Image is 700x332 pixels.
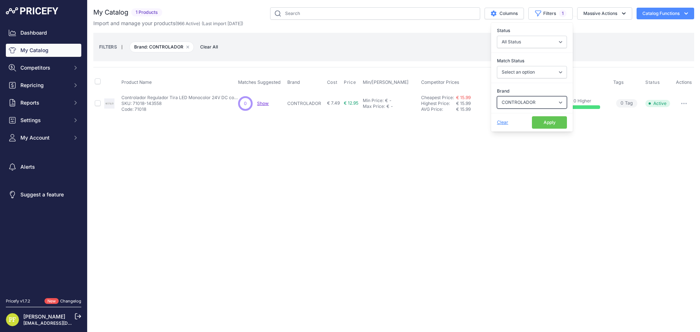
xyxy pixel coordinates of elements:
span: Min/[PERSON_NAME] [363,79,409,85]
a: Dashboard [6,26,81,39]
span: Brand [287,79,300,85]
button: Apply [532,116,567,129]
span: Matches Suggested [238,79,281,85]
a: 966 Active [177,21,199,26]
span: Competitors [20,64,68,71]
label: Brand [497,87,567,95]
div: Pricefy v1.7.2 [6,298,30,304]
div: Min Price: [363,98,384,103]
button: Filters1 [528,7,573,20]
nav: Sidebar [6,26,81,289]
small: | [117,45,127,49]
div: - [389,103,393,109]
button: Catalog Functions [637,8,694,19]
div: - [388,98,392,103]
button: My Account [6,131,81,144]
span: € 15.99 [456,101,471,106]
label: Match Status [497,57,567,65]
button: Settings [6,114,81,127]
span: Repricing [20,82,68,89]
span: Status [645,79,660,85]
label: Status [497,27,567,34]
p: CONTROLADOR [287,101,324,106]
a: Alerts [6,160,81,173]
span: ( ) [175,21,200,26]
span: Reports [20,99,68,106]
a: Show [257,101,269,106]
span: Actions [676,79,692,85]
span: My Account [20,134,68,141]
div: AVG Price: [421,106,456,112]
span: (Last import [DATE]) [202,21,243,26]
span: € 7.49 [327,100,340,106]
span: Tag [616,99,637,108]
a: € 15.99 [456,95,471,100]
span: Price [344,79,356,85]
small: FILTERS [99,44,117,50]
a: Changelog [60,298,81,304]
button: Repricing [6,79,81,92]
button: Competitors [6,61,81,74]
a: My Catalog [6,44,81,57]
input: Search [270,7,480,20]
span: Active [645,100,670,107]
h2: My Catalog [93,7,128,17]
span: Tags [613,79,624,85]
span: 0 [621,100,623,107]
span: 0 [244,100,247,107]
span: New [44,298,59,304]
div: € 15.99 [456,106,491,112]
span: 1 [559,10,567,17]
img: Pricefy Logo [6,7,58,15]
p: Import and manage your products [93,20,243,27]
span: Clear [497,120,508,125]
button: Price [344,79,357,85]
button: Status [645,79,661,85]
span: Brand: CONTROLADOR [129,42,194,52]
span: Product Name [121,79,152,85]
div: € [386,103,389,109]
p: SKU: 71018-143558 [121,101,238,106]
p: Code: 71018 [121,106,238,112]
div: € [385,98,388,103]
a: Cheapest Price: [421,95,454,100]
span: Competitor Prices [421,79,459,85]
a: [PERSON_NAME] [23,313,65,320]
span: € 12.95 [344,100,358,106]
span: 1 Products [131,8,162,17]
p: Controlador Regulador Tira LED Monocolor 24V DC compatible con Mando RF y Pulsador [121,95,238,101]
button: Clear All [197,43,222,51]
a: [EMAIL_ADDRESS][DOMAIN_NAME] [23,320,100,326]
a: Suggest a feature [6,188,81,201]
div: Max Price: [363,103,385,109]
span: Settings [20,117,68,124]
button: Reports [6,96,81,109]
button: Massive Actions [577,7,632,20]
button: Cost [327,79,339,85]
span: Cost [327,79,337,85]
button: Columns [485,8,524,19]
div: Highest Price: [421,101,456,106]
